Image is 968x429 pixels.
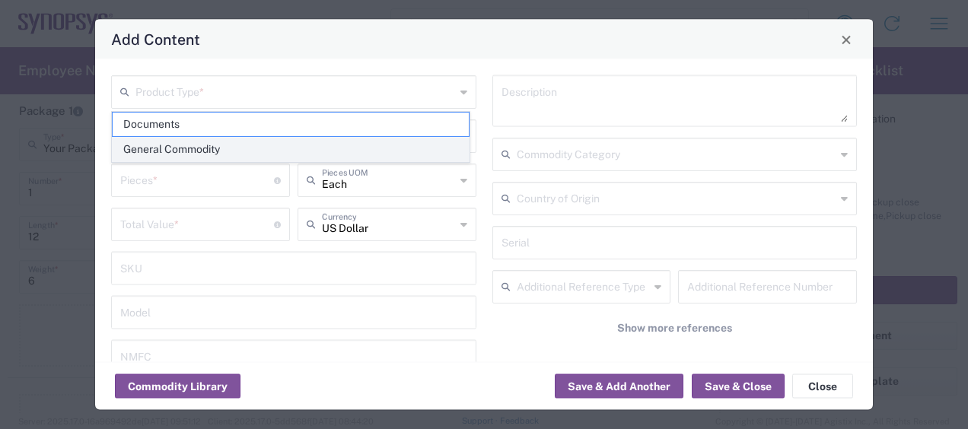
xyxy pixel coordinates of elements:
button: Commodity Library [115,374,240,399]
button: Save & Add Another [555,374,683,399]
h4: Add Content [111,28,200,50]
button: Close [792,374,853,399]
span: Documents [113,113,469,136]
button: Close [836,29,857,50]
span: General Commodity [113,138,469,161]
span: Show more references [617,321,732,335]
button: Save & Close [692,374,785,399]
